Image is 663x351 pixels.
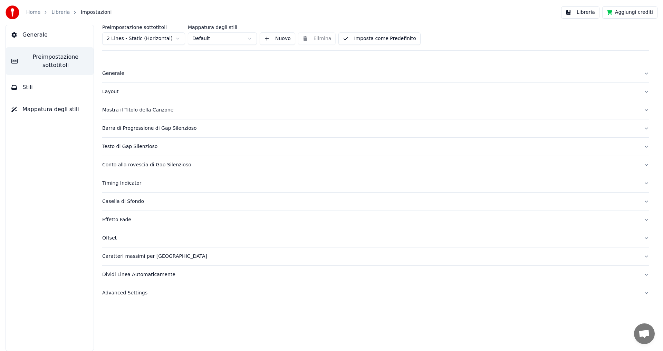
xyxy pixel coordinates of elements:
button: Mappatura degli stili [6,100,94,119]
a: Aprire la chat [634,323,655,344]
div: Testo di Gap Silenzioso [102,143,638,150]
button: Dividi Linea Automaticamente [102,266,649,284]
button: Nuovo [260,32,295,45]
button: Libreria [561,6,599,19]
div: Effetto Fade [102,216,638,223]
span: Mappatura degli stili [22,105,79,114]
div: Offset [102,235,638,242]
div: Advanced Settings [102,290,638,296]
button: Casella di Sfondo [102,193,649,211]
div: Dividi Linea Automaticamente [102,271,638,278]
button: Caratteri massimi per [GEOGRAPHIC_DATA] [102,247,649,265]
label: Mappatura degli stili [188,25,257,30]
button: Preimpostazione sottotitoli [6,47,94,75]
div: Layout [102,88,638,95]
span: Preimpostazione sottotitoli [23,53,88,69]
div: Casella di Sfondo [102,198,638,205]
button: Layout [102,83,649,101]
button: Conto alla rovescia di Gap Silenzioso [102,156,649,174]
div: Conto alla rovescia di Gap Silenzioso [102,162,638,168]
button: Generale [6,25,94,45]
div: Barra di Progressione di Gap Silenzioso [102,125,638,132]
label: Preimpostazione sottotitoli [102,25,185,30]
span: Generale [22,31,48,39]
button: Barra di Progressione di Gap Silenzioso [102,119,649,137]
button: Offset [102,229,649,247]
div: Generale [102,70,638,77]
button: Effetto Fade [102,211,649,229]
div: Caratteri massimi per [GEOGRAPHIC_DATA] [102,253,638,260]
div: Mostra il Titolo della Canzone [102,107,638,114]
button: Generale [102,65,649,82]
button: Mostra il Titolo della Canzone [102,101,649,119]
button: Advanced Settings [102,284,649,302]
a: Home [26,9,40,16]
button: Timing Indicator [102,174,649,192]
a: Libreria [51,9,70,16]
button: Aggiungi crediti [602,6,657,19]
span: Stili [22,83,33,91]
img: youka [6,6,19,19]
nav: breadcrumb [26,9,112,16]
button: Testo di Gap Silenzioso [102,138,649,156]
div: Timing Indicator [102,180,638,187]
span: Impostazioni [81,9,112,16]
button: Imposta come Predefinito [338,32,420,45]
button: Stili [6,78,94,97]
